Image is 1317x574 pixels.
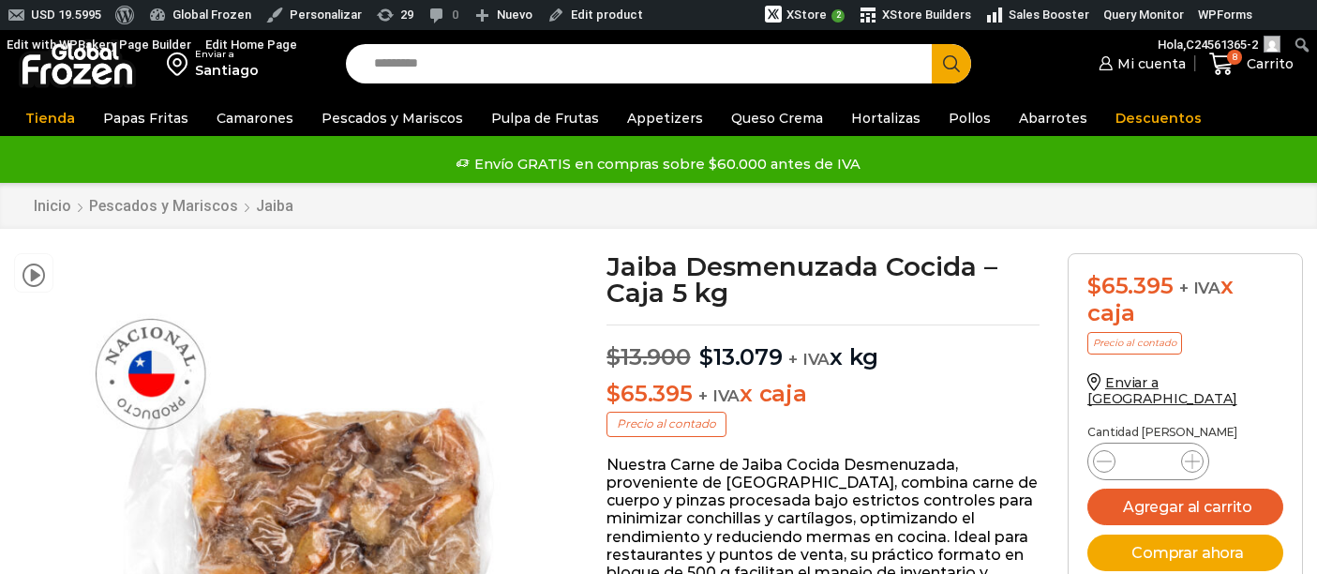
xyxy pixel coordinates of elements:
a: Camarones [207,100,303,136]
p: Cantidad [PERSON_NAME] [1087,426,1283,439]
span: XStore Builders [882,8,971,22]
span: + IVA [698,386,740,405]
span: $ [699,343,713,370]
span: + IVA [1179,279,1220,297]
a: Pollos [939,100,1000,136]
a: Hola, [1151,30,1288,60]
bdi: 13.900 [606,343,690,370]
p: x kg [606,325,1040,371]
button: Agregar al carrito [1087,489,1283,525]
span: Sales Booster [1009,8,1089,22]
a: 8 Carrito [1205,42,1298,86]
div: x caja [1087,273,1283,327]
span: Carrito [1242,54,1294,73]
bdi: 65.395 [1087,272,1173,299]
a: Mi cuenta [1094,45,1186,83]
img: Visitas de 48 horas. Haz clic para ver más estadísticas del sitio. [660,5,765,27]
div: Santiago [195,61,259,80]
span: Mi cuenta [1113,54,1186,73]
span: $ [606,343,621,370]
a: Jaiba [255,197,294,215]
a: Enviar a [GEOGRAPHIC_DATA] [1087,374,1237,407]
a: Descuentos [1106,100,1211,136]
p: Precio al contado [1087,332,1182,355]
a: Inicio [33,197,72,215]
span: + IVA [788,350,830,369]
button: Comprar ahora [1087,535,1283,571]
img: address-field-icon.svg [167,48,195,80]
span: $ [606,380,621,407]
p: Precio al contado [606,412,726,436]
nav: Breadcrumb [33,197,294,215]
button: Search button [932,44,971,83]
span: 2 [831,9,845,23]
bdi: 65.395 [606,380,692,407]
h1: Jaiba Desmenuzada Cocida – Caja 5 kg [606,253,1040,306]
bdi: 13.079 [699,343,782,370]
a: Queso Crema [722,100,832,136]
a: Hortalizas [842,100,930,136]
a: Abarrotes [1010,100,1097,136]
span: C24561365-2 [1186,38,1258,52]
a: Edit Home Page [199,30,305,60]
img: xstore [765,6,782,23]
a: Papas Fritas [94,100,198,136]
a: Tienda [16,100,84,136]
span: $ [1087,272,1101,299]
a: Pulpa de Frutas [482,100,608,136]
a: Pescados y Mariscos [88,197,239,215]
a: Pescados y Mariscos [312,100,472,136]
p: x caja [606,381,1040,408]
a: Appetizers [618,100,712,136]
span: XStore [786,8,827,22]
input: Product quantity [1130,448,1166,475]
